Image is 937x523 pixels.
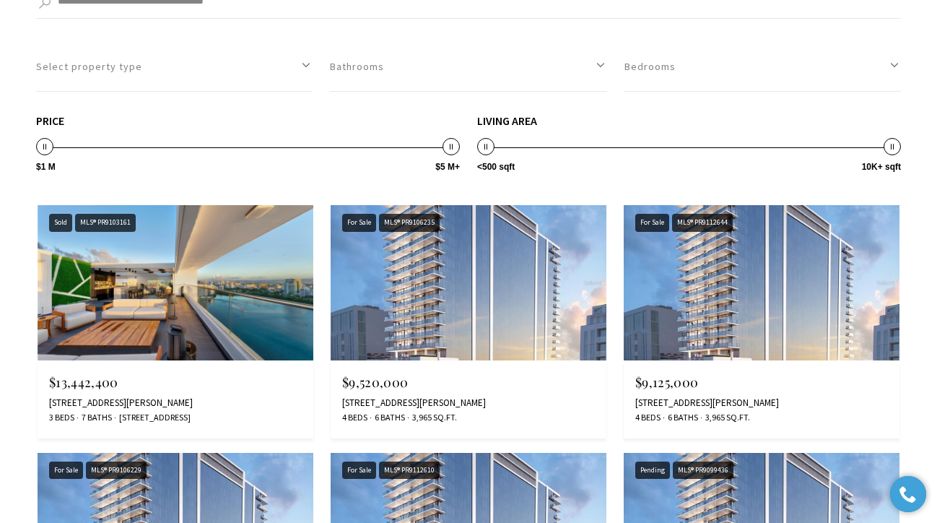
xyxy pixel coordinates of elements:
[379,462,440,480] div: MLS® PR9112610
[78,412,112,424] span: 7 Baths
[86,462,147,480] div: MLS® PR9106229
[862,163,901,171] span: 10K+ sqft
[342,397,595,409] div: [STREET_ADDRESS][PERSON_NAME]
[38,205,313,438] a: Sold MLS® PR9103161 $13,442,400 [STREET_ADDRESS][PERSON_NAME] 3 Beds 7 Baths [STREET_ADDRESS]
[330,42,606,92] button: Bathrooms
[342,373,408,391] span: $9,520,000
[624,205,899,438] a: For Sale MLS® PR9112644 $9,125,000 [STREET_ADDRESS][PERSON_NAME] 4 Beds 6 Baths 3,965 Sq.Ft.
[635,373,698,391] span: $9,125,000
[49,397,302,409] div: [STREET_ADDRESS][PERSON_NAME]
[702,412,750,424] span: 3,965 Sq.Ft.
[36,42,313,92] button: Select property type
[635,214,669,232] div: For Sale
[75,214,136,232] div: MLS® PR9103161
[371,412,405,424] span: 6 Baths
[342,462,376,480] div: For Sale
[409,412,457,424] span: 3,965 Sq.Ft.
[435,163,460,171] span: $5 M+
[673,462,733,480] div: MLS® PR9099436
[49,214,72,232] div: Sold
[635,412,661,424] span: 4 Beds
[635,462,670,480] div: Pending
[477,163,515,171] span: <500 sqft
[342,214,376,232] div: For Sale
[635,397,888,409] div: [STREET_ADDRESS][PERSON_NAME]
[49,373,118,391] span: $13,442,400
[672,214,733,232] div: MLS® PR9112644
[116,412,191,424] span: [STREET_ADDRESS]
[49,412,74,424] span: 3 Beds
[379,214,440,232] div: MLS® PR9106235
[624,42,901,92] button: Bedrooms
[664,412,698,424] span: 6 Baths
[49,462,83,480] div: For Sale
[36,163,56,171] span: $1 M
[342,412,367,424] span: 4 Beds
[331,205,606,438] a: For Sale MLS® PR9106235 $9,520,000 [STREET_ADDRESS][PERSON_NAME] 4 Beds 6 Baths 3,965 Sq.Ft.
